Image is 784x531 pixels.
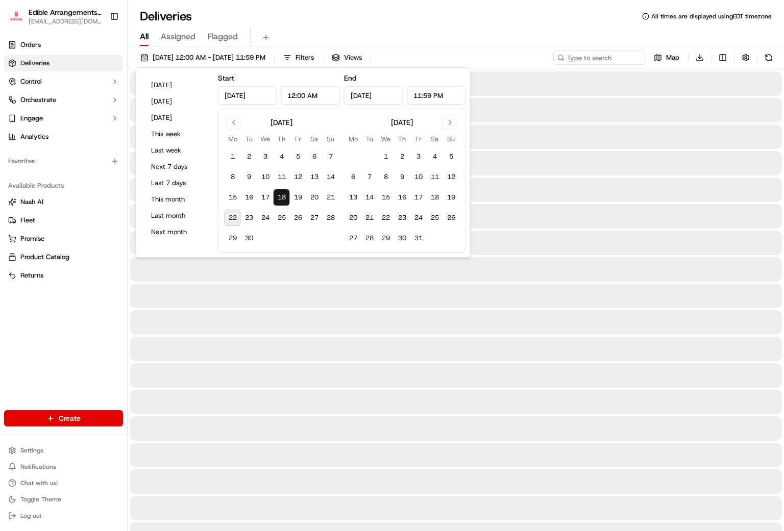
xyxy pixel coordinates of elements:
[20,197,43,207] span: Nash AI
[323,210,339,226] button: 28
[8,271,119,280] a: Returns
[361,230,378,246] button: 28
[8,9,24,24] img: Edible Arrangements - Morgantown, WV
[153,53,265,62] span: [DATE] 12:00 AM - [DATE] 11:59 PM
[361,210,378,226] button: 21
[225,189,241,206] button: 15
[274,210,290,226] button: 25
[4,110,123,127] button: Engage
[20,95,56,105] span: Orchestrate
[10,11,31,31] img: Nash
[290,189,306,206] button: 19
[225,148,241,165] button: 1
[90,159,111,167] span: [DATE]
[225,134,241,144] th: Monday
[410,169,427,185] button: 10
[241,189,257,206] button: 16
[10,176,27,196] img: Wisdom Oko
[410,134,427,144] th: Friday
[96,229,164,239] span: API Documentation
[344,86,403,105] input: Date
[20,114,43,123] span: Engage
[8,216,119,225] a: Fleet
[4,129,123,145] a: Analytics
[427,148,443,165] button: 4
[290,148,306,165] button: 5
[111,186,114,194] span: •
[410,189,427,206] button: 17
[4,443,123,458] button: Settings
[378,148,394,165] button: 1
[361,169,378,185] button: 7
[443,169,459,185] button: 12
[345,134,361,144] th: Monday
[410,148,427,165] button: 3
[10,98,29,116] img: 1736555255976-a54dd68f-1ca7-489b-9aae-adbdc363a1c4
[279,50,318,65] button: Filters
[443,148,459,165] button: 5
[161,31,195,43] span: Assigned
[4,153,123,169] div: Favorites
[345,169,361,185] button: 6
[10,41,186,58] p: Welcome 👋
[274,134,290,144] th: Thursday
[218,86,277,105] input: Date
[4,55,123,71] a: Deliveries
[146,111,208,125] button: [DATE]
[306,134,323,144] th: Saturday
[20,187,29,195] img: 1736555255976-a54dd68f-1ca7-489b-9aae-adbdc363a1c4
[274,148,290,165] button: 4
[427,189,443,206] button: 18
[306,169,323,185] button: 13
[29,7,102,17] button: Edible Arrangements - [GEOGRAPHIC_DATA], [GEOGRAPHIC_DATA]
[20,234,44,243] span: Promise
[241,134,257,144] th: Tuesday
[378,134,394,144] th: Wednesday
[407,86,466,105] input: Time
[20,495,61,503] span: Toggle Theme
[344,73,356,83] label: End
[59,413,81,423] span: Create
[20,479,58,487] span: Chat with us!
[290,210,306,226] button: 26
[427,169,443,185] button: 11
[146,160,208,174] button: Next 7 days
[27,66,184,77] input: Got a question? Start typing here...
[20,512,41,520] span: Log out
[20,159,29,167] img: 1736555255976-a54dd68f-1ca7-489b-9aae-adbdc363a1c4
[32,186,109,194] span: Wisdom [PERSON_NAME]
[4,509,123,523] button: Log out
[4,194,123,210] button: Nash AI
[257,169,274,185] button: 10
[241,148,257,165] button: 2
[391,117,413,128] div: [DATE]
[296,53,314,62] span: Filters
[4,460,123,474] button: Notifications
[257,210,274,226] button: 24
[158,131,186,143] button: See all
[345,230,361,246] button: 27
[762,50,776,65] button: Refresh
[394,210,410,226] button: 23
[553,50,645,65] input: Type to search
[146,78,208,92] button: [DATE]
[427,134,443,144] th: Saturday
[241,230,257,246] button: 30
[257,189,274,206] button: 17
[443,189,459,206] button: 19
[4,492,123,507] button: Toggle Theme
[20,271,43,280] span: Returns
[86,230,94,238] div: 💻
[394,134,410,144] th: Thursday
[140,8,192,24] h1: Deliveries
[649,50,684,65] button: Map
[345,189,361,206] button: 13
[20,40,41,49] span: Orders
[20,446,43,454] span: Settings
[6,224,82,243] a: 📗Knowledge Base
[306,189,323,206] button: 20
[4,231,123,247] button: Promise
[378,169,394,185] button: 8
[116,186,137,194] span: [DATE]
